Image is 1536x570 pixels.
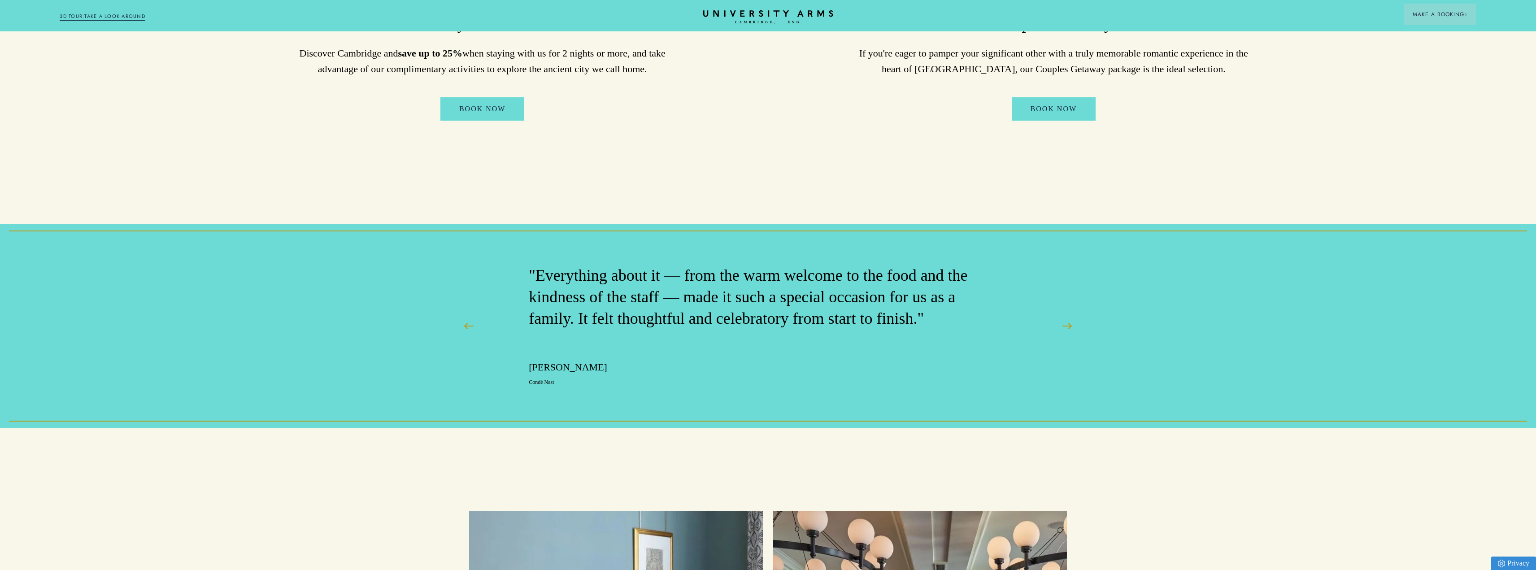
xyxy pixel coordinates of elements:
a: Book Now [440,97,525,121]
p: If you're eager to pamper your significant other with a truly memorable romantic experience in th... [857,45,1250,77]
p: Discover Cambridge and when staying with us for 2 nights or more, and take advantage of our compl... [286,45,679,77]
p: [PERSON_NAME] [529,361,976,374]
button: Make a BookingArrow icon [1404,4,1476,25]
button: Previous Slide [458,315,480,337]
img: Privacy [1498,560,1505,567]
button: Next Slide [1056,315,1078,337]
a: Privacy [1491,557,1536,570]
strong: save up to 25% [398,48,462,59]
img: Arrow icon [1464,13,1467,16]
span: Make a Booking [1413,10,1467,18]
p: "Everything about it — from the warm welcome to the food and the kindness of the staff — made it ... [529,265,976,330]
a: Book Now [1012,97,1096,121]
a: 3D TOUR:TAKE A LOOK AROUND [60,13,145,21]
p: Condé Nast [529,379,976,386]
a: Home [703,10,833,24]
